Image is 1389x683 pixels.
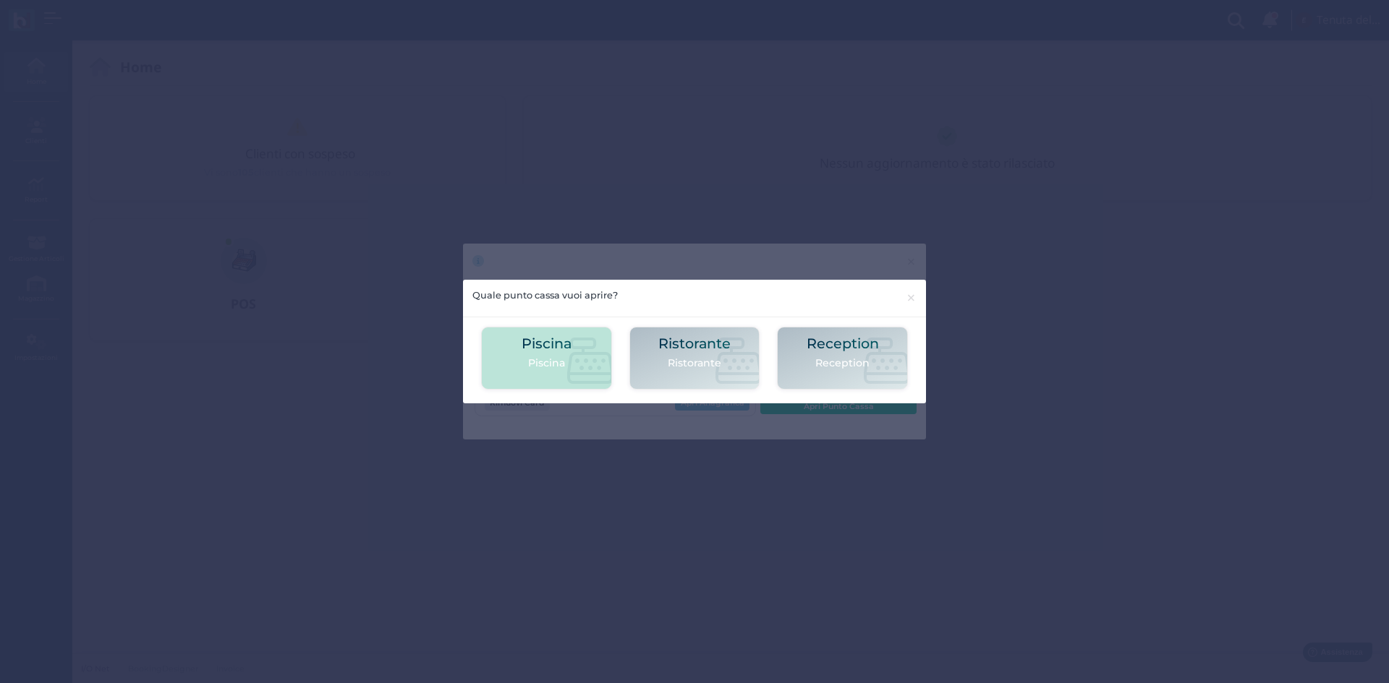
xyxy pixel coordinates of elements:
[522,356,572,371] p: Piscina
[906,288,917,307] span: ×
[807,336,879,351] h2: Reception
[522,336,572,351] h2: Piscina
[658,336,731,351] h2: Ristorante
[807,356,879,371] p: Reception
[472,288,618,302] h5: Quale punto cassa vuoi aprire?
[43,12,95,22] span: Assistenza
[658,356,731,371] p: Ristorante
[896,280,926,317] button: Close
